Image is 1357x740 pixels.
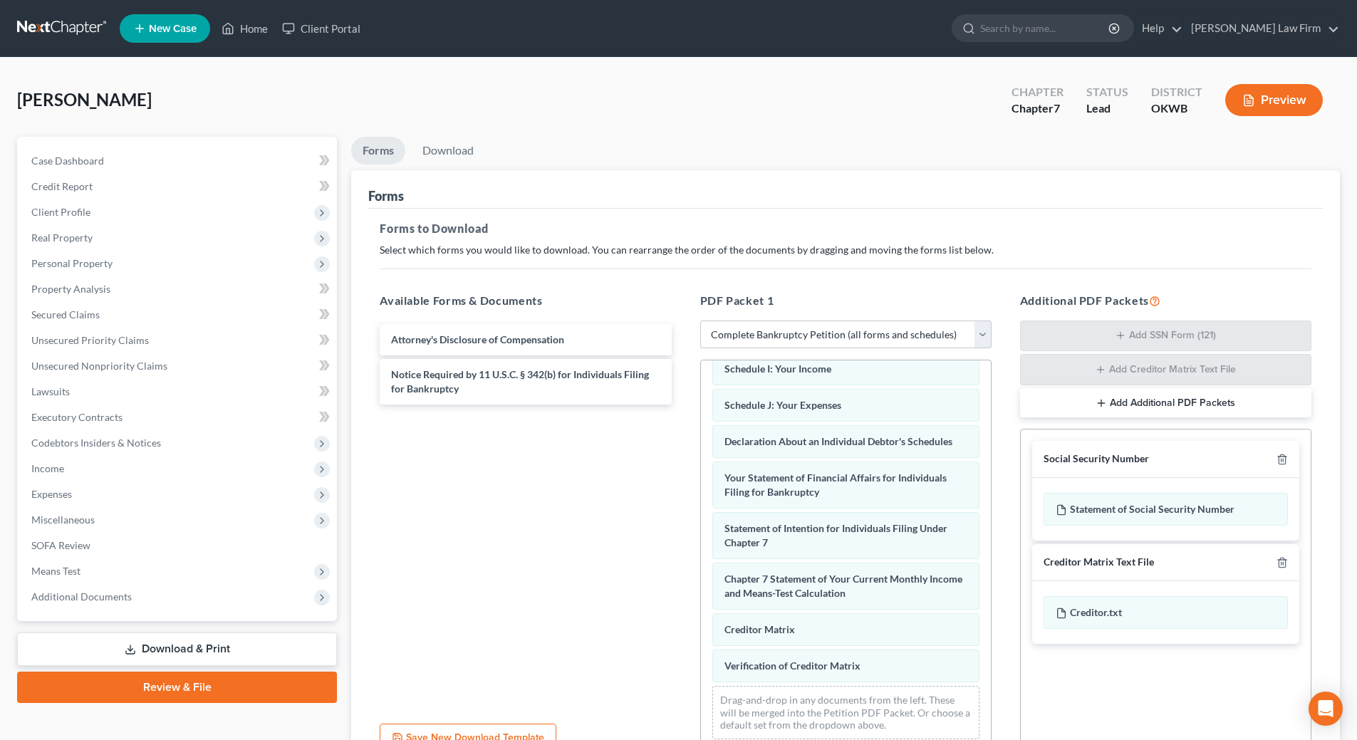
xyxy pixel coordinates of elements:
[1309,692,1343,726] div: Open Intercom Messenger
[724,573,962,599] span: Chapter 7 Statement of Your Current Monthly Income and Means-Test Calculation
[411,137,485,165] a: Download
[1044,452,1149,466] div: Social Security Number
[1151,100,1202,117] div: OKWB
[20,379,337,405] a: Lawsuits
[1020,354,1311,385] button: Add Creditor Matrix Text File
[980,15,1111,41] input: Search by name...
[31,155,104,167] span: Case Dashboard
[20,302,337,328] a: Secured Claims
[380,292,671,309] h5: Available Forms & Documents
[1044,556,1154,569] div: Creditor Matrix Text File
[149,24,197,34] span: New Case
[17,632,337,666] a: Download & Print
[31,257,113,269] span: Personal Property
[712,686,979,739] div: Drag-and-drop in any documents from the left. These will be merged into the Petition PDF Packet. ...
[1151,84,1202,100] div: District
[380,220,1311,237] h5: Forms to Download
[1054,101,1060,115] span: 7
[1012,84,1064,100] div: Chapter
[391,368,649,395] span: Notice Required by 11 U.S.C. § 342(b) for Individuals Filing for Bankruptcy
[31,231,93,244] span: Real Property
[31,206,90,218] span: Client Profile
[31,360,167,372] span: Unsecured Nonpriority Claims
[31,514,95,526] span: Miscellaneous
[1225,84,1323,116] button: Preview
[17,672,337,703] a: Review & File
[31,488,72,500] span: Expenses
[724,363,831,375] span: Schedule I: Your Income
[275,16,368,41] a: Client Portal
[31,590,132,603] span: Additional Documents
[20,405,337,430] a: Executory Contracts
[31,180,93,192] span: Credit Report
[351,137,405,165] a: Forms
[31,385,70,397] span: Lawsuits
[1020,321,1311,352] button: Add SSN Form (121)
[724,435,952,447] span: Declaration About an Individual Debtor's Schedules
[1020,292,1311,309] h5: Additional PDF Packets
[31,334,149,346] span: Unsecured Priority Claims
[31,437,161,449] span: Codebtors Insiders & Notices
[31,565,80,577] span: Means Test
[700,292,992,309] h5: PDF Packet 1
[724,522,947,548] span: Statement of Intention for Individuals Filing Under Chapter 7
[1012,100,1064,117] div: Chapter
[1135,16,1182,41] a: Help
[31,411,123,423] span: Executory Contracts
[20,148,337,174] a: Case Dashboard
[20,276,337,302] a: Property Analysis
[31,462,64,474] span: Income
[724,399,841,411] span: Schedule J: Your Expenses
[20,328,337,353] a: Unsecured Priority Claims
[1044,596,1288,629] div: Creditor.txt
[214,16,275,41] a: Home
[391,333,564,345] span: Attorney's Disclosure of Compensation
[1184,16,1339,41] a: [PERSON_NAME] Law Firm
[20,353,337,379] a: Unsecured Nonpriority Claims
[1044,493,1288,526] div: Statement of Social Security Number
[724,660,861,672] span: Verification of Creditor Matrix
[17,89,152,110] span: [PERSON_NAME]
[31,283,110,295] span: Property Analysis
[1086,84,1128,100] div: Status
[724,623,795,635] span: Creditor Matrix
[31,308,100,321] span: Secured Claims
[20,533,337,558] a: SOFA Review
[724,471,947,498] span: Your Statement of Financial Affairs for Individuals Filing for Bankruptcy
[1020,388,1311,418] button: Add Additional PDF Packets
[31,539,90,551] span: SOFA Review
[1086,100,1128,117] div: Lead
[368,187,404,204] div: Forms
[380,243,1311,257] p: Select which forms you would like to download. You can rearrange the order of the documents by dr...
[20,174,337,199] a: Credit Report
